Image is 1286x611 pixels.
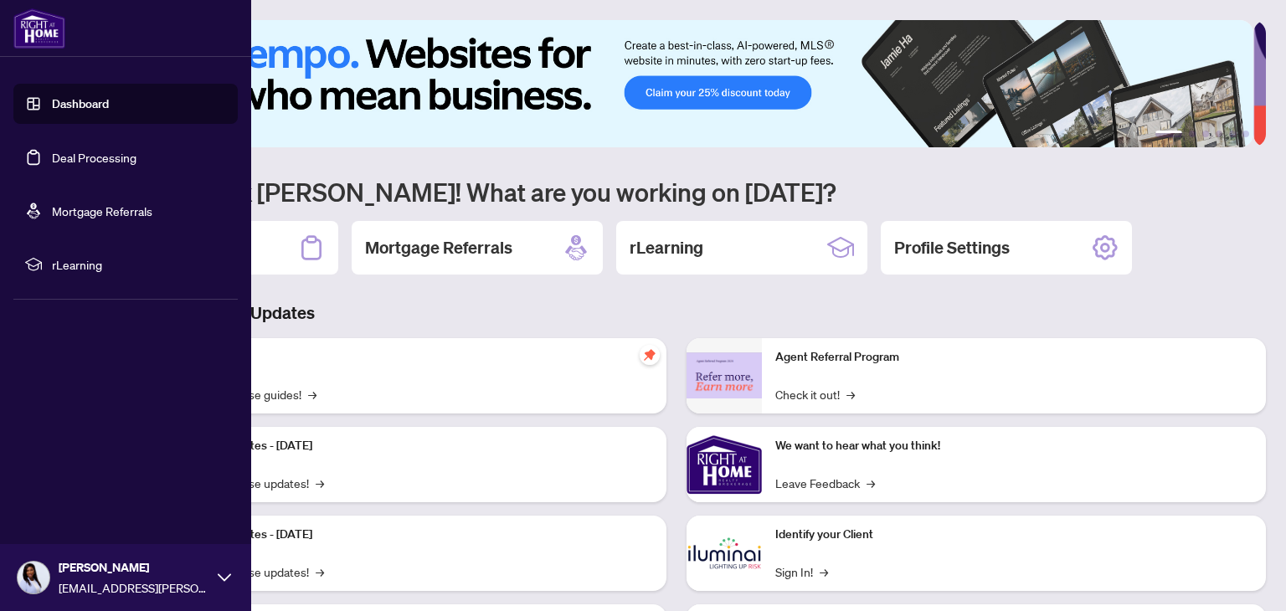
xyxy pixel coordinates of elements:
[13,8,65,49] img: logo
[1216,131,1222,137] button: 4
[176,437,653,455] p: Platform Updates - [DATE]
[59,558,209,577] span: [PERSON_NAME]
[52,96,109,111] a: Dashboard
[1229,131,1236,137] button: 5
[1219,552,1269,603] button: Open asap
[1189,131,1196,137] button: 2
[87,176,1266,208] h1: Welcome back [PERSON_NAME]! What are you working on [DATE]?
[775,437,1253,455] p: We want to hear what you think!
[775,348,1253,367] p: Agent Referral Program
[59,578,209,597] span: [EMAIL_ADDRESS][PERSON_NAME][DOMAIN_NAME]
[176,348,653,367] p: Self-Help
[52,203,152,218] a: Mortgage Referrals
[846,385,855,403] span: →
[18,562,49,593] img: Profile Icon
[640,345,660,365] span: pushpin
[52,255,226,274] span: rLearning
[687,427,762,502] img: We want to hear what you think!
[775,562,828,581] a: Sign In!→
[894,236,1010,259] h2: Profile Settings
[87,301,1266,325] h3: Brokerage & Industry Updates
[1242,131,1249,137] button: 6
[316,474,324,492] span: →
[316,562,324,581] span: →
[867,474,875,492] span: →
[820,562,828,581] span: →
[687,516,762,591] img: Identify your Client
[630,236,703,259] h2: rLearning
[176,526,653,544] p: Platform Updates - [DATE]
[687,352,762,398] img: Agent Referral Program
[775,474,875,492] a: Leave Feedback→
[365,236,512,259] h2: Mortgage Referrals
[775,526,1253,544] p: Identify your Client
[775,385,855,403] a: Check it out!→
[52,150,136,165] a: Deal Processing
[1202,131,1209,137] button: 3
[1155,131,1182,137] button: 1
[87,20,1253,147] img: Slide 0
[308,385,316,403] span: →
